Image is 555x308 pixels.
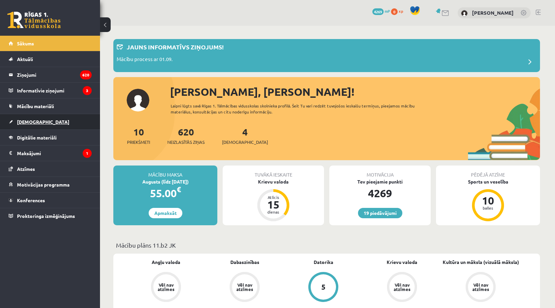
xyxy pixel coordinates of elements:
a: Apmaksāt [149,208,182,218]
i: 620 [80,70,92,79]
div: Mācību maksa [113,166,217,178]
div: Laipni lūgts savā Rīgas 1. Tālmācības vidusskolas skolnieka profilā. Šeit Tu vari redzēt tuvojošo... [171,103,427,115]
img: Stella Morozova [461,10,468,17]
div: Vēl nav atzīmes [393,283,411,291]
span: Priekšmeti [127,139,150,145]
span: 0 [391,8,398,15]
p: Jauns informatīvs ziņojums! [127,42,224,51]
a: Sākums [9,36,92,51]
a: Krievu valoda Atlicis 15 dienas [223,178,324,222]
span: Mācību materiāli [17,103,54,109]
legend: Informatīvie ziņojumi [17,83,92,98]
a: [DEMOGRAPHIC_DATA] [9,114,92,129]
a: Rīgas 1. Tālmācības vidusskola [7,12,61,28]
a: Mācību materiāli [9,98,92,114]
div: Motivācija [329,166,431,178]
a: 19 piedāvājumi [358,208,402,218]
div: [PERSON_NAME], [PERSON_NAME]! [170,84,540,100]
span: Aktuāli [17,56,33,62]
div: Krievu valoda [223,178,324,185]
div: Pēdējā atzīme [436,166,540,178]
span: [DEMOGRAPHIC_DATA] [222,139,268,145]
a: Vēl nav atzīmes [127,272,205,303]
div: Vēl nav atzīmes [235,283,254,291]
span: Digitālie materiāli [17,134,57,140]
legend: Ziņojumi [17,67,92,82]
a: Maksājumi1 [9,145,92,161]
span: xp [399,8,403,14]
div: 15 [263,199,283,210]
i: 1 [83,149,92,158]
a: Krievu valoda [387,259,417,266]
span: Proktoringa izmēģinājums [17,213,75,219]
a: 10Priekšmeti [127,126,150,145]
span: Atzīmes [17,166,35,172]
div: dienas [263,210,283,214]
a: Vēl nav atzīmes [205,272,284,303]
span: [DEMOGRAPHIC_DATA] [17,119,69,125]
span: € [177,185,181,194]
a: 0 xp [391,8,406,14]
a: Digitālie materiāli [9,130,92,145]
a: 620Neizlasītās ziņas [167,126,205,145]
div: Augusts (līdz [DATE]) [113,178,217,185]
a: Konferences [9,193,92,208]
a: Ziņojumi620 [9,67,92,82]
a: 4[DEMOGRAPHIC_DATA] [222,126,268,145]
a: Kultūra un māksla (vizuālā māksla) [443,259,519,266]
span: Neizlasītās ziņas [167,139,205,145]
a: Dabaszinības [230,259,259,266]
span: Sākums [17,40,34,46]
div: Vēl nav atzīmes [157,283,175,291]
p: Mācību plāns 11.b2 JK [116,241,537,250]
span: 4269 [372,8,384,15]
a: Jauns informatīvs ziņojums! Mācību process ar 01.09. [117,42,537,69]
div: Tev pieejamie punkti [329,178,431,185]
a: Aktuāli [9,51,92,67]
a: Informatīvie ziņojumi3 [9,83,92,98]
a: Sports un veselība 10 balles [436,178,540,222]
span: Konferences [17,197,45,203]
a: 4269 mP [372,8,390,14]
div: Sports un veselība [436,178,540,185]
div: Atlicis [263,195,283,199]
div: 5 [321,283,326,291]
div: Vēl nav atzīmes [471,283,490,291]
a: Angļu valoda [152,259,180,266]
a: Datorika [314,259,333,266]
i: 3 [83,86,92,95]
div: Tuvākā ieskaite [223,166,324,178]
a: [PERSON_NAME] [472,9,514,16]
a: 5 [284,272,363,303]
span: Motivācijas programma [17,182,70,188]
div: 10 [478,195,498,206]
a: Proktoringa izmēģinājums [9,208,92,224]
div: 55.00 [113,185,217,201]
span: mP [385,8,390,14]
div: balles [478,206,498,210]
div: 4269 [329,185,431,201]
a: Motivācijas programma [9,177,92,192]
a: Vēl nav atzīmes [441,272,520,303]
p: Mācību process ar 01.09. [117,55,173,65]
legend: Maksājumi [17,145,92,161]
a: Vēl nav atzīmes [363,272,441,303]
a: Atzīmes [9,161,92,177]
